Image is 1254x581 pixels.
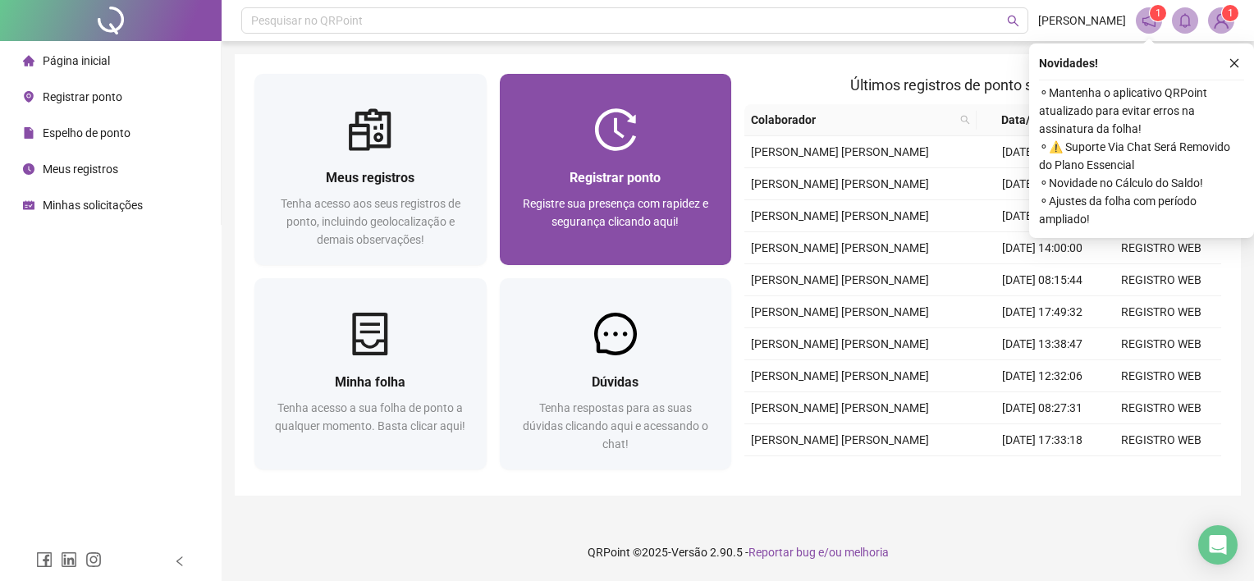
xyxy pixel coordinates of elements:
span: schedule [23,199,34,211]
span: [PERSON_NAME] [PERSON_NAME] [751,273,929,286]
td: [DATE] 17:49:32 [983,296,1102,328]
span: Reportar bug e/ou melhoria [748,546,889,559]
sup: 1 [1150,5,1166,21]
td: [DATE] 13:38:47 [983,328,1102,360]
span: 1 [1228,7,1233,19]
td: [DATE] 14:54:48 [983,456,1102,488]
img: 89612 [1209,8,1233,33]
td: [DATE] 17:33:18 [983,424,1102,456]
span: Data/Hora [983,111,1073,129]
span: Minhas solicitações [43,199,143,212]
span: Meus registros [326,170,414,185]
span: Tenha respostas para as suas dúvidas clicando aqui e acessando o chat! [523,401,708,451]
span: file [23,127,34,139]
td: REGISTRO WEB [1102,360,1221,392]
a: DúvidasTenha respostas para as suas dúvidas clicando aqui e acessando o chat! [500,278,732,469]
span: Tenha acesso a sua folha de ponto a qualquer momento. Basta clicar aqui! [275,401,465,432]
span: Novidades ! [1039,54,1098,72]
td: REGISTRO WEB [1102,296,1221,328]
span: Registrar ponto [570,170,661,185]
span: Dúvidas [592,374,638,390]
footer: QRPoint © 2025 - 2.90.5 - [222,524,1254,581]
span: Registrar ponto [43,90,122,103]
span: Registre sua presença com rapidez e segurança clicando aqui! [523,197,708,228]
td: REGISTRO WEB [1102,424,1221,456]
span: ⚬ Mantenha o aplicativo QRPoint atualizado para evitar erros na assinatura da folha! [1039,84,1244,138]
span: home [23,55,34,66]
span: Versão [671,546,707,559]
span: [PERSON_NAME] [1038,11,1126,30]
span: environment [23,91,34,103]
span: left [174,556,185,567]
th: Data/Hora [977,104,1092,136]
td: [DATE] 14:56:44 [983,200,1102,232]
a: Meus registrosTenha acesso aos seus registros de ponto, incluindo geolocalização e demais observa... [254,74,487,265]
span: 1 [1156,7,1161,19]
td: [DATE] 14:00:00 [983,232,1102,264]
span: ⚬ Novidade no Cálculo do Saldo! [1039,174,1244,192]
td: REGISTRO WEB [1102,392,1221,424]
span: Colaborador [751,111,954,129]
a: Minha folhaTenha acesso a sua folha de ponto a qualquer momento. Basta clicar aqui! [254,278,487,469]
div: Open Intercom Messenger [1198,525,1238,565]
td: [DATE] 08:15:44 [983,264,1102,296]
span: search [960,115,970,125]
span: instagram [85,551,102,568]
span: search [1007,15,1019,27]
span: [PERSON_NAME] [PERSON_NAME] [751,145,929,158]
span: close [1229,57,1240,69]
td: REGISTRO WEB [1102,264,1221,296]
span: facebook [36,551,53,568]
span: Minha folha [335,374,405,390]
td: REGISTRO WEB [1102,232,1221,264]
span: [PERSON_NAME] [PERSON_NAME] [751,369,929,382]
span: linkedin [61,551,77,568]
span: [PERSON_NAME] [PERSON_NAME] [751,401,929,414]
span: [PERSON_NAME] [PERSON_NAME] [751,305,929,318]
span: clock-circle [23,163,34,175]
span: [PERSON_NAME] [PERSON_NAME] [751,337,929,350]
span: Página inicial [43,54,110,67]
td: REGISTRO WEB [1102,456,1221,488]
span: ⚬ Ajustes da folha com período ampliado! [1039,192,1244,228]
td: [DATE] 12:32:06 [983,360,1102,392]
span: search [957,108,973,132]
span: [PERSON_NAME] [PERSON_NAME] [751,241,929,254]
td: REGISTRO WEB [1102,328,1221,360]
span: bell [1178,13,1192,28]
span: [PERSON_NAME] [PERSON_NAME] [751,209,929,222]
span: Tenha acesso aos seus registros de ponto, incluindo geolocalização e demais observações! [281,197,460,246]
span: Meus registros [43,162,118,176]
span: [PERSON_NAME] [PERSON_NAME] [751,433,929,446]
span: Últimos registros de ponto sincronizados [850,76,1115,94]
sup: Atualize o seu contato no menu Meus Dados [1222,5,1238,21]
td: [DATE] 08:35:37 [983,136,1102,168]
span: ⚬ ⚠️ Suporte Via Chat Será Removido do Plano Essencial [1039,138,1244,174]
td: [DATE] 18:05:26 [983,168,1102,200]
td: [DATE] 08:27:31 [983,392,1102,424]
span: [PERSON_NAME] [PERSON_NAME] [751,177,929,190]
a: Registrar pontoRegistre sua presença com rapidez e segurança clicando aqui! [500,74,732,265]
span: Espelho de ponto [43,126,130,140]
span: notification [1142,13,1156,28]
